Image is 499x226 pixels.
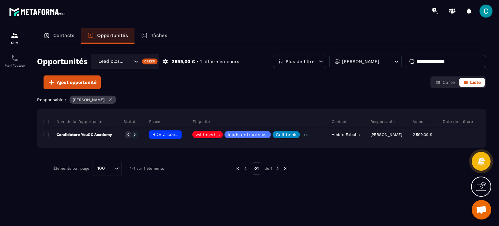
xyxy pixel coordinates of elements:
a: Opportunités [81,28,134,44]
div: Créer [142,59,158,64]
p: Étiquette [192,119,210,124]
p: Phase [149,119,160,124]
a: formationformationCRM [2,27,28,49]
input: Search for option [107,165,113,172]
p: Candidature YouGC Academy [44,132,112,137]
p: 2 599,00 € [172,59,195,65]
img: logo [9,6,68,18]
p: Planificateur [2,64,28,67]
p: vsl inscrits [196,132,220,137]
p: Valeur [413,119,425,124]
img: prev [235,166,240,171]
img: next [275,166,280,171]
p: • [197,59,198,65]
p: 2 599,00 € [413,132,432,137]
a: Contacts [37,28,81,44]
div: Search for option [91,54,159,69]
span: Liste [470,80,481,85]
button: Liste [459,78,485,87]
input: Search for option [126,58,132,65]
a: Tâches [134,28,174,44]
span: Lead closing [97,58,126,65]
span: Carte [442,80,455,85]
p: 1-1 sur 1 éléments [130,166,164,171]
button: Ajout opportunité [44,75,101,89]
p: Tâches [151,33,167,38]
p: Contact [332,119,347,124]
p: [PERSON_NAME] [342,59,379,64]
p: Opportunités [97,33,128,38]
span: Ajout opportunité [57,79,96,86]
p: Call book [276,132,297,137]
p: Statut [123,119,135,124]
p: Nom de la l'opportunité [44,119,102,124]
p: Responsable [370,119,395,124]
p: Responsable : [37,97,66,102]
img: prev [243,166,249,171]
span: 100 [95,165,107,172]
p: Contacts [53,33,74,38]
div: Ouvrir le chat [472,200,491,219]
p: Plus de filtre [286,59,314,64]
p: CRM [2,41,28,45]
img: next [283,166,288,171]
p: [PERSON_NAME] [370,132,402,137]
a: schedulerschedulerPlanificateur [2,49,28,72]
button: Carte [432,78,459,87]
p: 1 affaire en cours [200,59,239,65]
p: Date de clôture [443,119,473,124]
span: RDV à confimer ❓ [152,132,194,137]
p: +5 [301,131,310,138]
p: Éléments par page [53,166,89,171]
div: Search for option [93,161,122,176]
img: formation [11,32,19,39]
p: 01 [251,162,262,175]
p: 0 [127,132,129,137]
h2: Opportunités [37,55,88,68]
img: scheduler [11,54,19,62]
p: [PERSON_NAME] [73,98,105,102]
p: de 1 [264,166,272,171]
p: leads entrants vsl [228,132,268,137]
